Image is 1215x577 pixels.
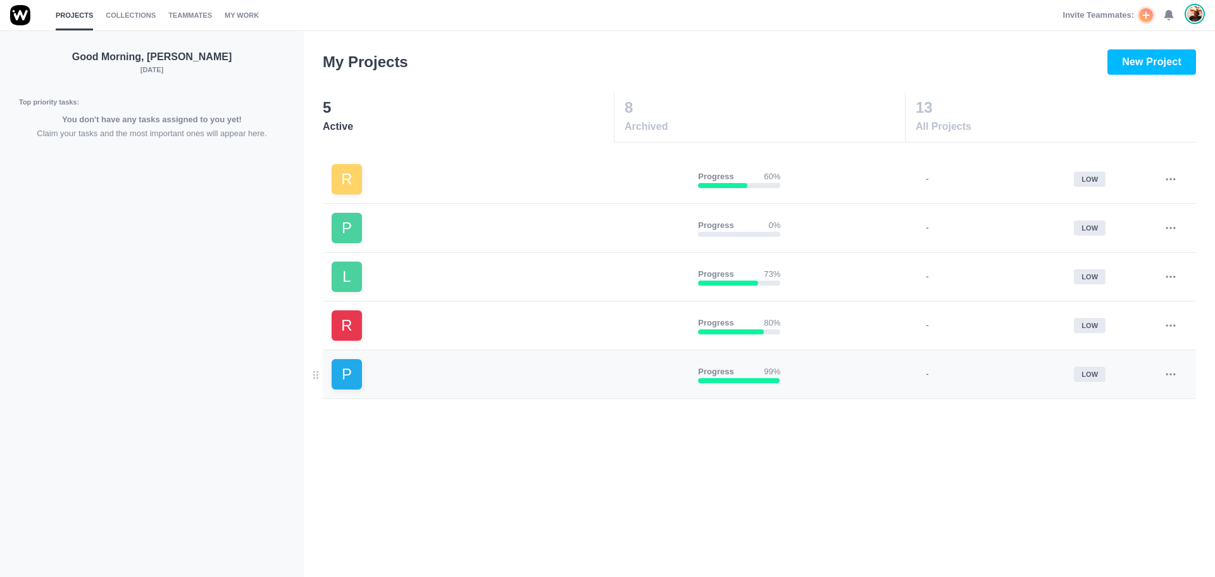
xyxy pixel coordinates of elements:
p: 5 [323,96,613,119]
p: Claim your tasks and the most important ones will appear here. [19,127,285,140]
h3: My Projects [323,51,408,73]
div: low [1074,220,1106,236]
span: Archived [625,119,904,134]
p: - [926,222,928,234]
p: 99% [764,365,780,378]
div: R [332,164,362,194]
p: 73% [764,268,780,281]
a: R [332,164,688,194]
span: Active [323,119,613,134]
a: L [332,262,688,292]
div: low [1074,367,1106,383]
a: R [332,310,688,341]
div: P [332,359,362,390]
div: L [332,262,362,292]
div: low [1074,269,1106,285]
p: - [926,368,928,381]
a: P [332,359,688,390]
p: 0% [769,219,781,232]
p: 13 [916,96,1195,119]
span: Invite Teammates: [1063,9,1134,22]
p: - [926,173,928,186]
div: R [332,310,362,341]
p: Progress [698,170,733,183]
p: Top priority tasks: [19,97,285,108]
img: Antonio Lopes [1187,6,1202,22]
p: Progress [698,268,733,281]
span: All Projects [916,119,1195,134]
img: winio [10,5,30,25]
p: 8 [625,96,904,119]
p: Good Morning, [PERSON_NAME] [19,49,285,65]
div: low [1074,172,1106,187]
p: Progress [698,219,733,232]
p: - [926,319,928,332]
button: New Project [1107,49,1196,75]
div: low [1074,318,1106,334]
p: 80% [764,317,780,329]
p: You don't have any tasks assigned to you yet! [19,113,285,126]
a: P [332,213,688,243]
p: Progress [698,317,733,329]
p: [DATE] [19,65,285,75]
p: 60% [764,170,780,183]
p: Progress [698,365,733,378]
div: P [332,213,362,243]
p: - [926,270,928,283]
